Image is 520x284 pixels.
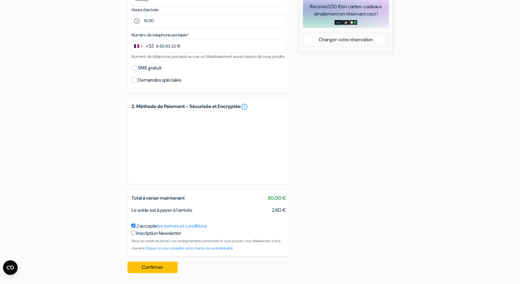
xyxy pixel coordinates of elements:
small: Numéro de téléphone portable au cas où l'établissement aurait besoin de vous joindre [131,54,284,59]
a: error_outline [241,103,248,110]
small: Nous ne vendrons jamais vos renseignements personnels et vous pouvez vous désabonner à tout moment. [131,238,280,251]
img: amazon-card-no-text.png [335,20,342,25]
button: Change country, selected France (+33) [132,39,154,52]
span: Le solde est à payer à l'arrivée [131,207,192,213]
label: SMS gratuit [138,64,161,72]
iframe: Cadre de saisie sécurisé pour le paiement [130,112,287,181]
div: Recevez en cartes-cadeaux simplement en réservant ceci ! [303,3,389,18]
button: Confirmer [127,262,178,273]
img: uber-uber-eats-card.png [350,20,357,25]
input: 6 12 34 56 78 [131,39,286,53]
a: Cliquez ici pour consulter notre chartre de confidentialité. [145,246,233,251]
label: Heure d'arrivée [131,7,158,13]
a: les termes et conditions [157,223,207,229]
label: Inscription Newsletter [136,230,181,237]
span: 50,00 € [268,194,286,202]
span: 1,00 € [328,3,342,10]
span: Total à verser maintenant [131,195,185,201]
label: Numéro de telephone portable [131,32,189,38]
h5: 2. Méthode de Paiement - Sécurisée et Encryptée [131,103,286,110]
div: +33 [146,42,154,50]
span: 2,60 € [272,207,286,214]
label: Demandes spéciales [138,76,181,84]
label: J'accepte [136,222,207,230]
button: Ouvrir le widget CMP [3,260,18,275]
img: adidas-card.png [342,20,350,25]
a: Changer votre réservation [303,34,389,46]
